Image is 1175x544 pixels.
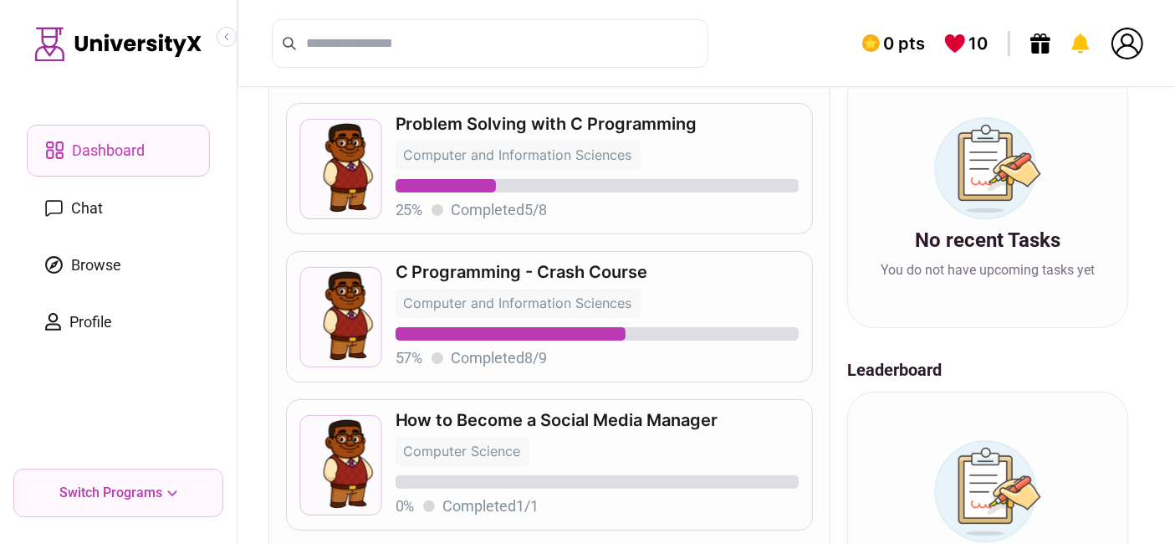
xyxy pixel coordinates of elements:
span: 10 [968,32,988,55]
p: Switch Programs [60,483,163,503]
a: How to Become a Social Media ManagerComputer Science 0%Completed1/1 [286,399,813,531]
a: Profile [27,297,210,347]
img: No Learners yet [934,440,1041,543]
span: Dashboard [72,139,145,162]
p: 57 % [396,346,423,370]
a: Chat [27,183,210,234]
a: Browse [27,240,210,290]
span: Computer and Information Sciences [404,146,632,163]
p: How to Become a Social Media Manager [396,412,799,429]
a: Dashboard [27,125,210,177]
span: Computer and Information Sciences [404,295,632,311]
p: C Programming - Crash Course [396,264,799,280]
img: Logo [35,27,202,61]
p: Completed 5 / 8 [452,198,548,222]
span: Profile [69,310,112,334]
img: You [1111,28,1143,59]
a: Problem Solving with C ProgrammingComputer and Information Sciences 25%Completed5/8 [286,103,813,234]
p: Problem Solving with C Programming [396,115,799,132]
a: C Programming - Crash CourseComputer and Information Sciences 57%Completed8/9 [286,251,813,382]
span: Computer Science [404,443,521,459]
span: 0 pts [883,32,925,55]
span: Chat [71,197,103,220]
span: Browse [71,254,121,277]
p: No recent Tasks [915,227,1060,254]
p: Completed 1 / 1 [443,495,539,518]
p: 25 % [396,198,423,222]
img: No Tasks [934,117,1041,220]
button: Collapse sidebar [217,27,237,47]
p: Leaderboard [847,358,1128,382]
span: You do not have upcoming tasks yet [881,260,1095,280]
p: Completed 8 / 9 [452,346,548,370]
p: 0 % [396,495,415,518]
